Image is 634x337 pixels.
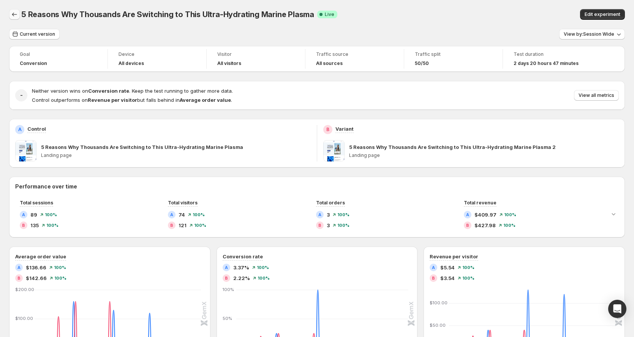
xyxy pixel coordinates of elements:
[168,200,198,206] span: Total visitors
[20,92,23,99] h2: -
[15,253,66,260] h3: Average order value
[326,127,329,133] h2: B
[54,265,66,270] span: 100 %
[223,253,263,260] h3: Conversion rate
[179,211,185,218] span: 74
[258,276,270,280] span: 100 %
[233,274,250,282] span: 2.22%
[26,274,47,282] span: $142.66
[20,31,55,37] span: Current version
[217,60,241,66] h4: All visitors
[45,212,57,217] span: 100 %
[9,29,60,40] button: Current version
[514,51,591,57] span: Test duration
[440,274,455,282] span: $3.54
[20,51,97,57] span: Goal
[466,212,469,217] h2: A
[119,51,196,67] a: DeviceAll devices
[41,152,311,158] p: Landing page
[327,222,330,229] span: 3
[464,200,496,206] span: Total revenue
[503,223,515,228] span: 100 %
[474,211,496,218] span: $409.97
[474,222,496,229] span: $427.98
[335,125,354,133] p: Variant
[349,143,556,151] p: 5 Reasons Why Thousands Are Switching to This Ultra-Hydrating Marine Plasma 2
[580,9,625,20] button: Edit experiment
[608,209,619,219] button: Expand chart
[54,276,66,280] span: 100 %
[88,88,129,94] strong: Conversion rate
[30,222,39,229] span: 135
[323,140,345,161] img: 5 Reasons Why Thousands Are Switching to This Ultra-Hydrating Marine Plasma 2
[15,140,36,161] img: 5 Reasons Why Thousands Are Switching to This Ultra-Hydrating Marine Plasma
[217,51,294,67] a: VisitorAll visitors
[18,127,22,133] h2: A
[337,223,349,228] span: 100 %
[194,223,206,228] span: 100 %
[20,200,53,206] span: Total sessions
[316,200,345,206] span: Total orders
[316,60,343,66] h4: All sources
[41,143,243,151] p: 5 Reasons Why Thousands Are Switching to This Ultra-Hydrating Marine Plasma
[119,60,144,66] h4: All devices
[316,51,393,57] span: Traffic source
[430,253,478,260] h3: Revenue per visitor
[318,212,321,217] h2: A
[559,29,625,40] button: View by:Session Wide
[579,92,614,98] span: View all metrics
[20,51,97,67] a: GoalConversion
[9,9,20,20] button: Back
[432,265,435,270] h2: A
[316,51,393,67] a: Traffic sourceAll sources
[170,223,173,228] h2: B
[180,97,231,103] strong: Average order value
[257,265,269,270] span: 100 %
[318,223,321,228] h2: B
[46,223,58,228] span: 100 %
[430,300,447,305] text: $100.00
[32,88,233,94] span: Neither version wins on . Keep the test running to gather more data.
[432,276,435,280] h2: B
[504,212,516,217] span: 100 %
[21,10,314,19] span: 5 Reasons Why Thousands Are Switching to This Ultra-Hydrating Marine Plasma
[27,125,46,133] p: Control
[415,51,492,67] a: Traffic split50/50
[574,90,619,101] button: View all metrics
[415,60,429,66] span: 50/50
[349,152,619,158] p: Landing page
[30,211,37,218] span: 89
[233,264,249,271] span: 3.37%
[462,276,474,280] span: 100 %
[440,264,455,271] span: $5.54
[327,211,330,218] span: 3
[223,316,232,321] text: 50%
[193,212,205,217] span: 100 %
[32,97,232,103] span: Control outperforms on but falls behind in .
[15,183,619,190] h2: Performance over time
[564,31,614,37] span: View by: Session Wide
[514,60,579,66] span: 2 days 20 hours 47 minutes
[608,300,626,318] div: Open Intercom Messenger
[22,212,25,217] h2: A
[17,265,21,270] h2: A
[15,316,33,321] text: $100.00
[22,223,25,228] h2: B
[15,287,34,292] text: $200.00
[17,276,21,280] h2: B
[223,287,234,292] text: 100%
[20,60,47,66] span: Conversion
[88,97,137,103] strong: Revenue per visitor
[430,323,446,328] text: $50.00
[585,11,620,17] span: Edit experiment
[462,265,474,270] span: 100 %
[217,51,294,57] span: Visitor
[225,276,228,280] h2: B
[415,51,492,57] span: Traffic split
[514,51,591,67] a: Test duration2 days 20 hours 47 minutes
[179,222,187,229] span: 121
[225,265,228,270] h2: A
[119,51,196,57] span: Device
[337,212,349,217] span: 100 %
[170,212,173,217] h2: A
